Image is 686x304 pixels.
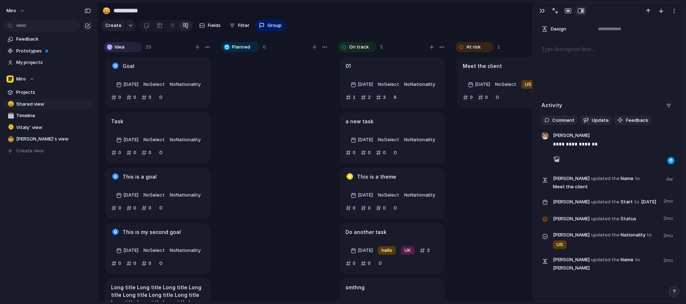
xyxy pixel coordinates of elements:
button: 6 [389,92,401,103]
button: 0 [476,92,490,103]
span: 0 [383,204,386,212]
span: 2mo [663,255,674,264]
span: Status [553,213,659,224]
button: 0 [344,258,357,269]
span: [PERSON_NAME] [553,231,590,239]
button: 0 [140,258,153,269]
span: US [557,241,563,248]
button: 0 [109,92,123,103]
span: [DATE] [123,136,138,143]
span: Feedback [626,117,648,124]
button: 0 [461,92,475,103]
button: NoSelect [142,245,166,256]
span: to [635,256,640,263]
button: 0 [155,147,167,158]
button: NoSelect [142,189,166,201]
span: [PERSON_NAME] [553,256,590,263]
button: Update [580,116,612,125]
button: [DATE] [114,245,140,256]
span: Projects [16,89,91,96]
button: NoNationality [168,245,202,256]
span: No Select [495,81,516,87]
span: 0 [133,149,136,156]
span: hello [381,247,392,254]
button: NoNationality [168,134,202,146]
span: [DATE] [123,81,138,88]
button: 0 [109,147,123,158]
span: No Select [143,137,165,142]
button: 0 [124,147,138,158]
button: 0 [359,258,372,269]
div: 🫠 [8,123,13,132]
button: [DATE] [349,134,375,146]
button: miro [3,5,29,17]
button: 🗓️ [6,112,14,119]
button: [DATE] [349,79,375,90]
a: 🗓️Timeline [4,110,93,121]
button: 3 [374,92,388,103]
div: Goal[DATE]NoSelectNoNationality0000 [105,57,211,109]
span: 1 [497,43,500,51]
span: updated the [591,198,619,206]
a: My projects [4,57,93,68]
button: Feedback [614,116,651,125]
span: No Nationality [170,247,201,253]
span: 25 [146,43,151,51]
button: 0 [359,202,372,214]
button: 0 [344,202,357,214]
span: 0 [118,204,121,212]
span: No Select [378,81,399,87]
button: NoNationality [168,79,202,90]
button: 0 [124,92,138,103]
span: 0 [133,260,136,267]
button: US [520,79,537,90]
button: Filter [227,20,252,31]
div: Do another task[DATE]helloUK3000 [339,223,445,275]
span: No Select [143,81,165,87]
button: Miro [4,74,93,84]
span: updated the [591,175,619,182]
span: 0 [353,260,356,267]
button: 1 [344,92,357,103]
button: Create view [4,146,93,156]
button: 0 [491,92,504,103]
button: Fields [196,20,224,31]
button: [DATE] [466,79,492,90]
span: [DATE] [123,247,138,254]
span: Vitaly' view [16,124,91,131]
span: 4w [666,174,674,183]
div: 😄Shared view [4,99,93,110]
span: 2mo [663,231,674,239]
button: [DATE] [349,189,375,201]
span: 0 [376,256,385,267]
button: 0 [140,92,153,103]
span: to [647,231,652,239]
span: to [634,198,639,206]
span: Design [551,26,566,33]
span: [DATE] [358,81,373,88]
div: a new task[DATE]NoSelectNoNationality0000 [339,112,445,164]
span: [DATE] [358,247,373,254]
button: NoSelect [376,189,401,201]
button: 0 [109,258,123,269]
h2: Activity [541,101,562,110]
button: 0 [155,92,167,103]
span: 0 [368,260,371,267]
span: Create view [16,147,44,155]
span: Comment [552,117,575,124]
button: 0 [374,258,387,269]
div: This is my second goal[DATE]NoSelectNoNationality0000 [105,223,211,275]
div: 🫠Vitaly' view [4,122,93,133]
span: [DATE] [639,198,658,206]
span: Fields [208,22,221,29]
button: NoSelect [142,134,166,146]
span: 0 [368,204,371,212]
span: 0 [383,149,386,156]
span: 0 [148,260,151,267]
button: NoSelect [376,134,401,146]
button: 🤠 [6,135,14,143]
button: 2 [359,92,372,103]
span: 0 [133,94,136,101]
span: updated the [591,256,619,263]
span: 0 [156,256,165,267]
